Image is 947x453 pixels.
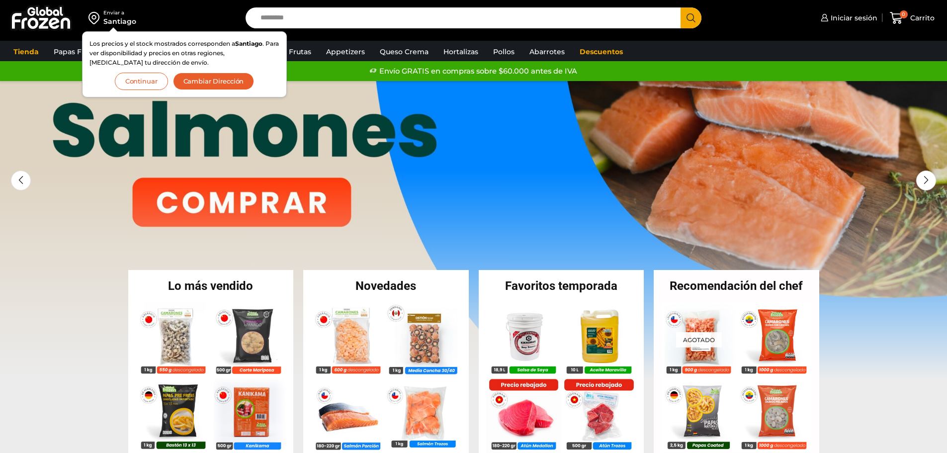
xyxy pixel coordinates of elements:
[681,7,701,28] button: Search button
[524,42,570,61] a: Abarrotes
[321,42,370,61] a: Appetizers
[828,13,877,23] span: Iniciar sesión
[235,40,262,47] strong: Santiago
[916,171,936,190] div: Next slide
[11,171,31,190] div: Previous slide
[488,42,519,61] a: Pollos
[479,280,644,292] h2: Favoritos temporada
[173,73,255,90] button: Cambiar Dirección
[654,280,819,292] h2: Recomendación del chef
[438,42,483,61] a: Hortalizas
[8,42,44,61] a: Tienda
[303,280,469,292] h2: Novedades
[818,8,877,28] a: Iniciar sesión
[89,39,279,68] p: Los precios y el stock mostrados corresponden a . Para ver disponibilidad y precios en otras regi...
[103,9,136,16] div: Enviar a
[676,332,722,347] p: Agotado
[900,10,908,18] span: 0
[88,9,103,26] img: address-field-icon.svg
[49,42,102,61] a: Papas Fritas
[115,73,168,90] button: Continuar
[128,280,294,292] h2: Lo más vendido
[103,16,136,26] div: Santiago
[887,6,937,30] a: 0 Carrito
[375,42,433,61] a: Queso Crema
[908,13,935,23] span: Carrito
[575,42,628,61] a: Descuentos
